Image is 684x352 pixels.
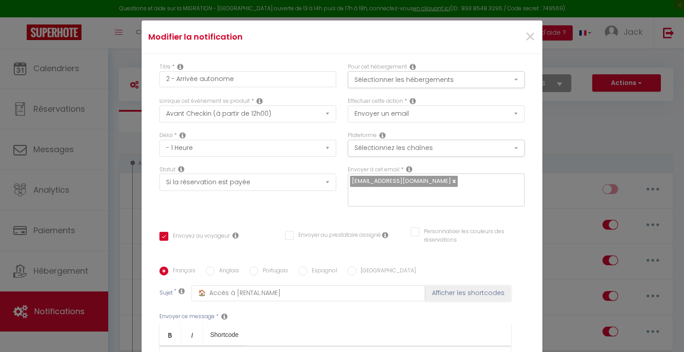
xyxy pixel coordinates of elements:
[159,312,215,321] label: Envoyer ce message
[168,267,195,276] label: Français
[410,97,416,105] i: Action Type
[525,24,536,50] span: ×
[258,267,288,276] label: Portugais
[647,315,684,352] iframe: LiveChat chat widget
[177,63,183,70] i: Title
[159,63,171,71] label: Titre
[425,285,511,301] button: Afficher les shortcodes
[203,324,246,345] a: Shortcode
[215,267,239,276] label: Anglais
[410,63,416,70] i: This Rental
[348,131,377,140] label: Plateforme
[159,324,181,345] a: Bold
[525,28,536,47] button: Close
[348,166,399,174] label: Envoyer à cet email
[232,232,239,239] i: Envoyer au voyageur
[159,131,173,140] label: Délai
[181,324,203,345] a: Italic
[221,313,228,320] i: Message
[348,140,525,157] button: Sélectionnez les chaînes
[406,166,412,173] i: Recipient
[159,166,175,174] label: Statut
[356,267,416,276] label: [GEOGRAPHIC_DATA]
[179,132,186,139] i: Action Time
[379,132,386,139] i: Action Channel
[348,71,525,88] button: Sélectionner les hébergements
[148,31,403,43] h4: Modifier la notification
[179,287,185,295] i: Subject
[178,166,184,173] i: Booking status
[159,97,250,105] label: Lorsque cet événement se produit
[352,177,451,185] span: [EMAIL_ADDRESS][DOMAIN_NAME]
[307,267,337,276] label: Espagnol
[348,63,407,71] label: Pour cet hébergement
[382,231,388,239] i: Envoyer au prestataire si il est assigné
[159,289,173,298] label: Sujet
[348,97,403,105] label: Effectuer cette action
[256,97,263,105] i: Event Occur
